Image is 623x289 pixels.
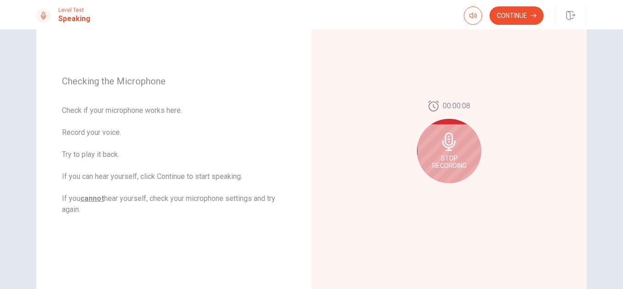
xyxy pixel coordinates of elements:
button: Continue [489,6,544,25]
u: cannot [80,194,104,203]
div: Stop Recording [417,119,481,183]
span: 00:00:08 [443,100,470,111]
span: Level Test [58,7,90,13]
span: Stop Recording [432,155,467,169]
span: Check if your microphone works here. Record your voice. Try to play it back. If you can hear your... [62,105,286,215]
h1: Speaking [58,13,90,24]
span: Checking the Microphone [62,76,286,87]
